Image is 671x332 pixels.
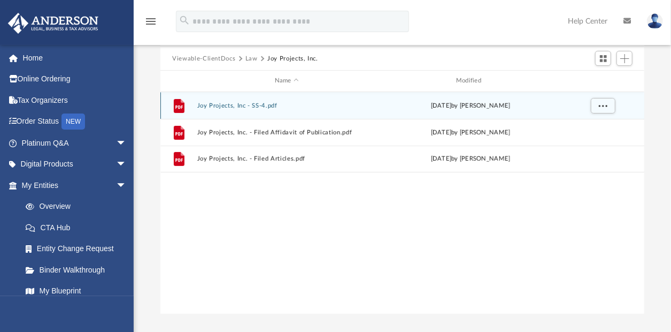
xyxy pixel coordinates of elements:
button: Add [616,51,633,66]
button: Joy Projects, Inc. - Filed Affidavit of Publication.pdf [197,129,376,136]
a: Binder Walkthrough [15,259,143,281]
button: Joy Projects, Inc - SS-4.pdf [197,102,376,109]
div: id [165,76,192,86]
button: Law [245,54,258,64]
span: [DATE] [431,129,452,135]
a: Digital Productsarrow_drop_down [7,154,143,175]
i: search [179,14,190,26]
i: menu [144,15,157,28]
a: CTA Hub [15,217,143,238]
a: My Blueprint [15,281,137,302]
a: My Entitiesarrow_drop_down [7,175,143,196]
a: Home [7,47,143,69]
div: Modified [381,76,560,86]
a: Overview [15,196,143,217]
a: Tax Organizers [7,89,143,111]
div: by [PERSON_NAME] [381,101,560,110]
button: Joy Projects, Inc. - Filed Articles.pdf [197,155,376,162]
a: menu [144,20,157,28]
a: Online Ordering [7,69,143,90]
span: [DATE] [431,102,452,108]
a: Order StatusNEW [7,111,143,133]
img: User Pic [647,13,663,29]
button: More options [591,97,615,114]
img: Anderson Advisors Platinum Portal [5,13,102,34]
a: Platinum Q&Aarrow_drop_down [7,132,143,154]
a: Entity Change Request [15,238,143,260]
span: arrow_drop_down [116,154,137,176]
button: Joy Projects, Inc. [267,54,318,64]
button: Switch to Grid View [595,51,611,66]
button: Viewable-ClientDocs [172,54,235,64]
span: arrow_drop_down [116,175,137,197]
div: by [PERSON_NAME] [381,127,560,137]
div: [DATE] by [PERSON_NAME] [381,154,560,164]
div: grid [160,92,644,314]
div: NEW [61,114,85,130]
div: Name [197,76,376,86]
div: id [565,76,640,86]
span: arrow_drop_down [116,132,137,154]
